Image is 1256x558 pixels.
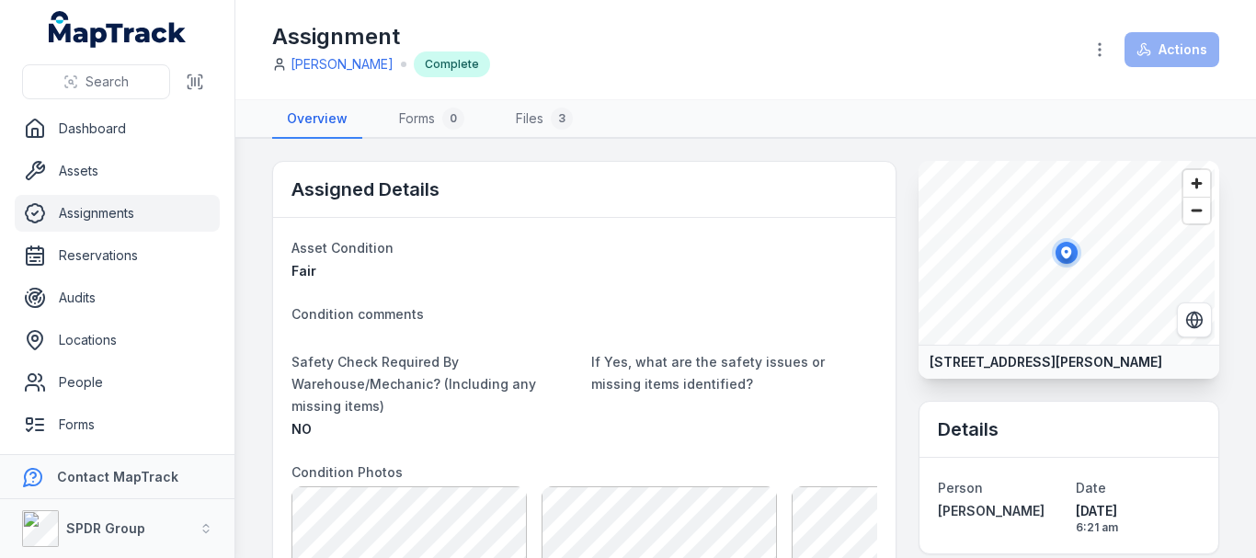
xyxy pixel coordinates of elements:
a: Overview [272,100,362,139]
span: [DATE] [1076,502,1200,520]
a: People [15,364,220,401]
a: Locations [15,322,220,359]
h1: Assignment [272,22,490,51]
a: Forms [15,406,220,443]
span: Search [86,73,129,91]
a: Audits [15,279,220,316]
div: Complete [414,51,490,77]
strong: Contact MapTrack [57,469,178,484]
button: Zoom in [1183,170,1210,197]
div: 3 [551,108,573,130]
button: Switch to Satellite View [1177,302,1212,337]
a: Files3 [501,100,588,139]
h2: Details [938,416,999,442]
a: Forms0 [384,100,479,139]
a: Reports [15,449,220,485]
a: Assets [15,153,220,189]
h2: Assigned Details [291,177,440,202]
a: Dashboard [15,110,220,147]
a: Reservations [15,237,220,274]
span: 6:21 am [1076,520,1200,535]
a: [PERSON_NAME] [938,502,1062,520]
a: Assignments [15,195,220,232]
span: Asset Condition [291,240,394,256]
span: NO [291,421,312,437]
span: Safety Check Required By Warehouse/Mechanic? (Including any missing items) [291,354,536,414]
strong: [STREET_ADDRESS][PERSON_NAME] [930,353,1162,371]
span: Fair [291,263,316,279]
canvas: Map [919,161,1215,345]
a: MapTrack [49,11,187,48]
button: Search [22,64,170,99]
a: [PERSON_NAME] [291,55,394,74]
span: Date [1076,480,1106,495]
div: 0 [442,108,464,130]
span: Condition comments [291,306,424,322]
time: 12/17/2024, 6:21:45 AM [1076,502,1200,535]
span: Person [938,480,983,495]
button: Zoom out [1183,197,1210,223]
span: Condition Photos [291,464,403,480]
span: If Yes, what are the safety issues or missing items identified? [591,354,825,392]
strong: SPDR Group [66,520,145,536]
